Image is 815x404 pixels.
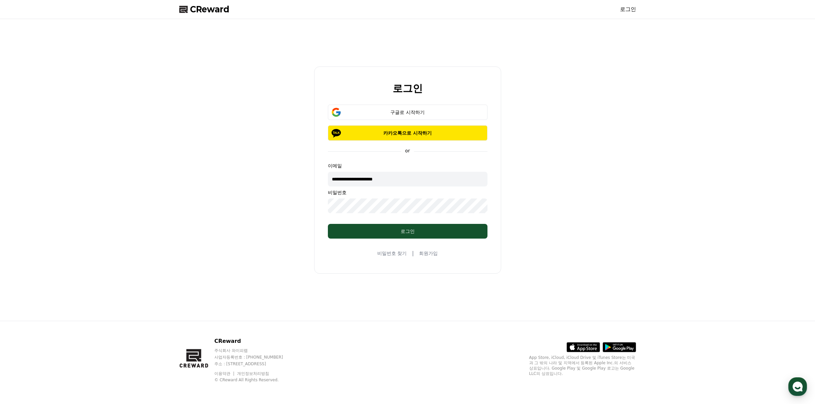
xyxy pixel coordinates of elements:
a: 회원가입 [419,250,438,257]
p: 이메일 [328,162,487,169]
p: 주식회사 와이피랩 [214,348,296,353]
a: 개인정보처리방침 [237,371,269,376]
p: © CReward All Rights Reserved. [214,377,296,383]
a: 설정 [86,212,128,229]
span: | [412,249,414,257]
a: 비밀번호 찾기 [377,250,407,257]
a: 로그인 [620,5,636,13]
a: 대화 [44,212,86,229]
p: App Store, iCloud, iCloud Drive 및 iTunes Store는 미국과 그 밖의 나라 및 지역에서 등록된 Apple Inc.의 서비스 상표입니다. Goo... [529,355,636,376]
span: 홈 [21,222,25,227]
a: 홈 [2,212,44,229]
span: CReward [190,4,229,15]
h2: 로그인 [393,83,423,94]
a: CReward [179,4,229,15]
span: 설정 [103,222,111,227]
button: 구글로 시작하기 [328,105,487,120]
a: 이용약관 [214,371,235,376]
span: 대화 [61,222,69,228]
p: 카카오톡으로 시작하기 [338,130,478,136]
div: 로그인 [341,228,474,235]
p: 사업자등록번호 : [PHONE_NUMBER] [214,355,296,360]
button: 로그인 [328,224,487,239]
p: 비밀번호 [328,189,487,196]
p: CReward [214,337,296,345]
p: or [401,147,414,154]
div: 구글로 시작하기 [338,109,478,116]
p: 주소 : [STREET_ADDRESS] [214,361,296,367]
button: 카카오톡으로 시작하기 [328,125,487,141]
